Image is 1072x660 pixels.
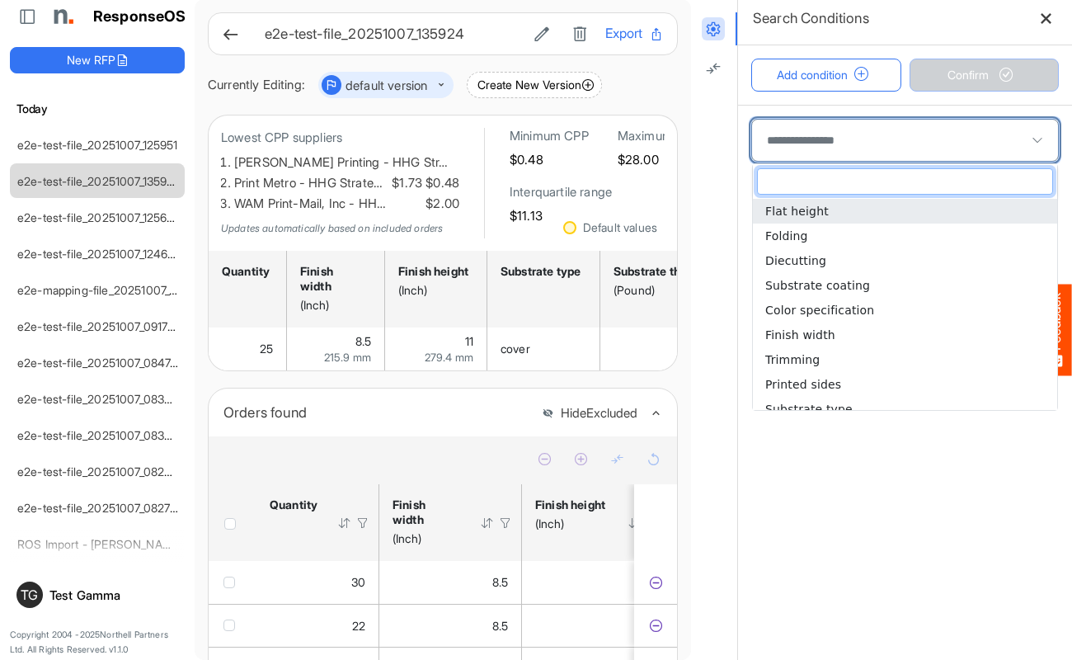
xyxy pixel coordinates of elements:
[765,304,874,317] span: Color specification
[947,66,1020,84] span: Confirm
[234,194,459,214] li: WAM Print-Mail, Inc - HH…
[351,575,365,589] span: 30
[324,351,371,364] span: 215.9 mm
[300,264,366,294] div: Finish width
[17,174,181,188] a: e2e-test-file_20251007_135924
[21,588,38,601] span: TG
[260,342,273,356] span: 25
[487,328,600,370] td: cover is template cell Column Header httpsnorthellcomontologiesmapping-rulesmaterialhassubstratem...
[234,173,459,194] li: Print Metro - HHG Strate…
[758,169,1052,194] input: dropdownlistfilter
[600,328,801,370] td: 80 is template cell Column Header httpsnorthellcomontologiesmapping-rulesmaterialhasmaterialthick...
[634,604,680,647] td: fd72eccd-54f9-452b-aa94-9208921166d1 is template cell Column Header
[647,574,664,591] button: Exclude
[17,210,181,224] a: e2e-test-file_20251007_125647
[222,264,268,279] div: Quantity
[752,163,1058,411] div: dropdownlist
[17,283,207,297] a: e2e-mapping-file_20251007_092137
[618,128,701,144] h6: Maximum CPP
[93,8,186,26] h1: ResponseOS
[234,153,459,173] li: [PERSON_NAME] Printing - HHG Str…
[492,575,508,589] span: 8.5
[614,283,782,298] div: (Pound)
[10,47,185,73] button: New RFP
[17,319,182,333] a: e2e-test-file_20251007_091705
[634,561,680,604] td: e398c8c4-73a1-49a4-8dc4-5e3d4e27171d is template cell Column Header
[535,516,606,531] div: (Inch)
[765,378,841,391] span: Printed sides
[765,229,808,243] span: Folding
[221,128,459,148] p: Lowest CPP suppliers
[510,209,612,223] h5: $11.13
[765,205,829,218] span: Flat height
[765,403,853,416] span: Substrate type
[465,334,473,348] span: 11
[467,72,602,98] button: Create New Version
[765,353,820,366] span: Trimming
[535,497,606,512] div: Finish height
[522,561,670,604] td: 11 is template cell Column Header httpsnorthellcomontologiesmapping-rulesmeasurementhasfinishsize...
[270,497,316,512] div: Quantity
[221,222,443,234] em: Updates automatically based on included orders
[10,100,185,118] h6: Today
[17,247,181,261] a: e2e-test-file_20251007_124657
[223,401,529,424] div: Orders found
[498,516,513,530] div: Filter Icon
[355,516,370,530] div: Filter Icon
[422,173,459,194] span: $0.48
[265,27,516,41] h6: e2e-test-file_20251007_135924
[17,501,186,515] a: e2e-test-file_20251007_082700
[10,628,185,657] p: Copyright 2004 - 2025 Northell Partners Ltd. All Rights Reserved. v 1.1.0
[492,619,508,633] span: 8.5
[567,23,592,45] button: Delete
[49,589,178,601] div: Test Gamma
[17,138,178,152] a: e2e-test-file_20251007_125951
[753,7,869,30] h6: Search Conditions
[583,222,657,233] div: Default values
[287,328,385,370] td: 8.5 is template cell Column Header httpsnorthellcomontologiesmapping-rulesmeasurementhasfinishsiz...
[17,392,186,406] a: e2e-test-file_20251007_083842
[209,328,287,370] td: 25 is template cell Column Header httpsnorthellcomontologiesmapping-rulesorderhasquantity
[388,173,422,194] span: $1.73
[398,283,468,298] div: (Inch)
[209,561,256,604] td: checkbox
[522,604,670,647] td: 11 is template cell Column Header httpsnorthellcomontologiesmapping-rulesmeasurementhasfinishsize...
[398,264,468,279] div: Finish height
[256,604,379,647] td: 22 is template cell Column Header httpsnorthellcomontologiesmapping-rulesorderhasquantity
[765,279,870,292] span: Substrate coating
[209,604,256,647] td: checkbox
[910,59,1060,92] button: Confirm Progress
[765,254,826,267] span: Diecutting
[393,497,458,527] div: Finish width
[605,23,664,45] button: Export
[542,407,637,421] button: HideExcluded
[510,128,589,144] h6: Minimum CPP
[393,531,458,546] div: (Inch)
[209,484,256,561] th: Header checkbox
[17,428,182,442] a: e2e-test-file_20251007_083231
[765,328,835,342] span: Finish width
[510,184,612,200] h6: Interquartile range
[614,264,782,279] div: Substrate thickness or weight
[501,342,530,356] span: cover
[17,464,186,478] a: e2e-test-file_20251007_082946
[510,153,589,167] h5: $0.48
[425,351,473,364] span: 279.4 mm
[208,75,305,96] div: Currently Editing:
[17,356,185,370] a: e2e-test-file_20251007_084748
[751,59,901,92] button: Add condition
[352,619,365,633] span: 22
[529,23,554,45] button: Edit
[379,604,522,647] td: 8.5 is template cell Column Header httpsnorthellcomontologiesmapping-rulesmeasurementhasfinishsiz...
[422,194,459,214] span: $2.00
[618,153,701,167] h5: $28.00
[385,328,487,370] td: 11 is template cell Column Header httpsnorthellcomontologiesmapping-rulesmeasurementhasfinishsize...
[379,561,522,604] td: 8.5 is template cell Column Header httpsnorthellcomontologiesmapping-rulesmeasurementhasfinishsiz...
[355,334,371,348] span: 8.5
[647,618,664,634] button: Exclude
[501,264,581,279] div: Substrate type
[300,298,366,313] div: (Inch)
[256,561,379,604] td: 30 is template cell Column Header httpsnorthellcomontologiesmapping-rulesorderhasquantity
